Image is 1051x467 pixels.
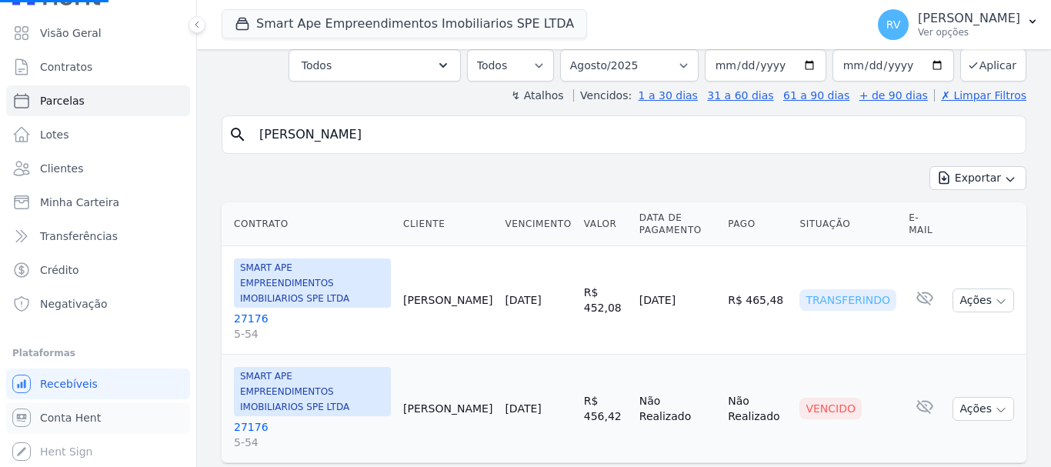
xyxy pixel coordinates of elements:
[234,326,391,342] span: 5-54
[499,202,577,246] th: Vencimento
[40,25,102,41] span: Visão Geral
[6,18,190,48] a: Visão Geral
[722,355,793,463] td: Não Realizado
[960,48,1026,82] button: Aplicar
[722,202,793,246] th: Pago
[578,202,633,246] th: Valor
[222,9,587,38] button: Smart Ape Empreendimentos Imobiliarios SPE LTDA
[953,289,1014,312] button: Ações
[397,355,499,463] td: [PERSON_NAME]
[6,153,190,184] a: Clientes
[6,85,190,116] a: Parcelas
[234,435,391,450] span: 5-54
[397,246,499,355] td: [PERSON_NAME]
[6,369,190,399] a: Recebíveis
[40,376,98,392] span: Recebíveis
[40,59,92,75] span: Contratos
[6,402,190,433] a: Conta Hent
[12,344,184,362] div: Plataformas
[722,246,793,355] td: R$ 465,48
[903,202,946,246] th: E-mail
[250,119,1019,150] input: Buscar por nome do lote ou do cliente
[578,355,633,463] td: R$ 456,42
[40,127,69,142] span: Lotes
[934,89,1026,102] a: ✗ Limpar Filtros
[866,3,1051,46] button: RV [PERSON_NAME] Ver opções
[6,221,190,252] a: Transferências
[918,11,1020,26] p: [PERSON_NAME]
[511,89,563,102] label: ↯ Atalhos
[40,93,85,108] span: Parcelas
[707,89,773,102] a: 31 a 60 dias
[289,49,461,82] button: Todos
[886,19,901,30] span: RV
[633,355,722,463] td: Não Realizado
[40,410,101,425] span: Conta Hent
[40,296,108,312] span: Negativação
[633,202,722,246] th: Data de Pagamento
[639,89,698,102] a: 1 a 30 dias
[505,402,541,415] a: [DATE]
[40,195,119,210] span: Minha Carteira
[234,419,391,450] a: 271765-54
[40,228,118,244] span: Transferências
[929,166,1026,190] button: Exportar
[793,202,903,246] th: Situação
[40,161,83,176] span: Clientes
[918,26,1020,38] p: Ver opções
[229,125,247,144] i: search
[6,52,190,82] a: Contratos
[799,398,862,419] div: Vencido
[302,56,332,75] span: Todos
[222,202,397,246] th: Contrato
[6,119,190,150] a: Lotes
[633,246,722,355] td: [DATE]
[573,89,632,102] label: Vencidos:
[397,202,499,246] th: Cliente
[6,187,190,218] a: Minha Carteira
[783,89,849,102] a: 61 a 90 dias
[953,397,1014,421] button: Ações
[578,246,633,355] td: R$ 452,08
[6,255,190,285] a: Crédito
[234,259,391,308] span: SMART APE EMPREENDIMENTOS IMOBILIARIOS SPE LTDA
[859,89,928,102] a: + de 90 dias
[40,262,79,278] span: Crédito
[505,294,541,306] a: [DATE]
[6,289,190,319] a: Negativação
[234,311,391,342] a: 271765-54
[234,367,391,416] span: SMART APE EMPREENDIMENTOS IMOBILIARIOS SPE LTDA
[799,289,896,311] div: Transferindo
